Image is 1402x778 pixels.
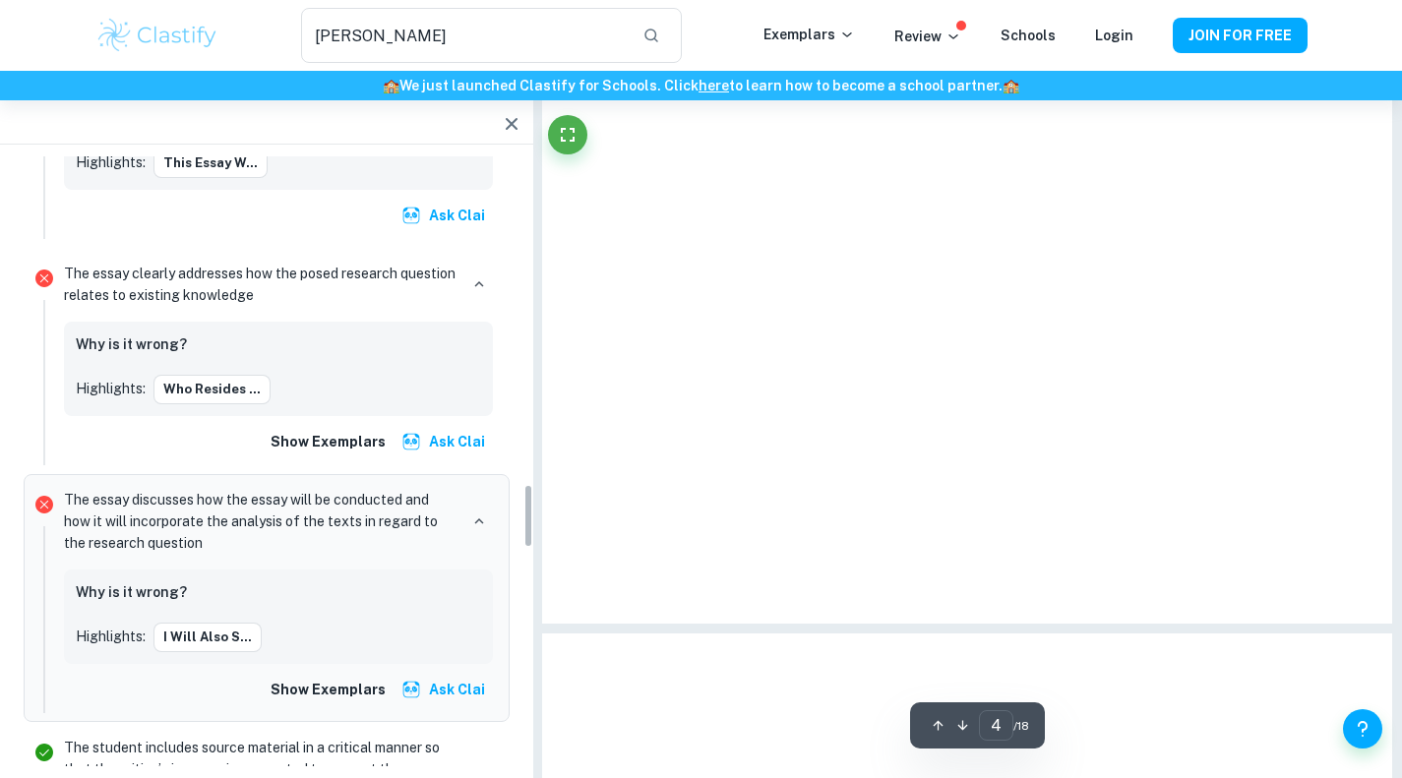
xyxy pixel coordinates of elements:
img: clai.svg [401,432,421,451]
h6: Why is it wrong? [76,333,187,355]
img: Clastify logo [95,16,220,55]
svg: Incorrect [32,493,56,516]
img: clai.svg [401,206,421,225]
p: Review [894,26,961,47]
img: clai.svg [401,680,421,699]
p: Highlights: [76,626,146,647]
p: Highlights: [76,378,146,399]
p: Highlights: [76,151,146,173]
h6: Why is it wrong? [76,581,187,603]
button: JOIN FOR FREE [1173,18,1308,53]
span: 🏫 [383,78,399,93]
button: Ask Clai [397,198,493,233]
button: Report mistake/confusion [471,339,481,349]
button: Show exemplars [259,424,394,459]
button: Ask Clai [397,424,493,459]
button: this essay w... [153,149,268,178]
p: The essay discusses how the essay will be conducted and how it will incorporate the analysis of t... [64,489,457,554]
span: 🏫 [1003,78,1019,93]
input: Search for any exemplars... [301,8,626,63]
button: Report mistake/confusion [471,587,481,597]
button: who resides ... [153,375,271,404]
button: Ask Clai [397,672,493,707]
svg: Correct [32,741,56,764]
p: The essay clearly addresses how the posed research question relates to existing knowledge [64,263,457,306]
button: Fullscreen [548,115,587,154]
svg: Incorrect [32,267,56,290]
span: / 18 [1013,717,1029,735]
a: Schools [1001,28,1056,43]
h6: We just launched Clastify for Schools. Click to learn how to become a school partner. [4,75,1398,96]
button: Show exemplars [259,672,394,707]
a: Login [1095,28,1133,43]
a: here [699,78,729,93]
p: Exemplars [763,24,855,45]
button: I will also s... [153,623,262,652]
button: Help and Feedback [1343,709,1382,748]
